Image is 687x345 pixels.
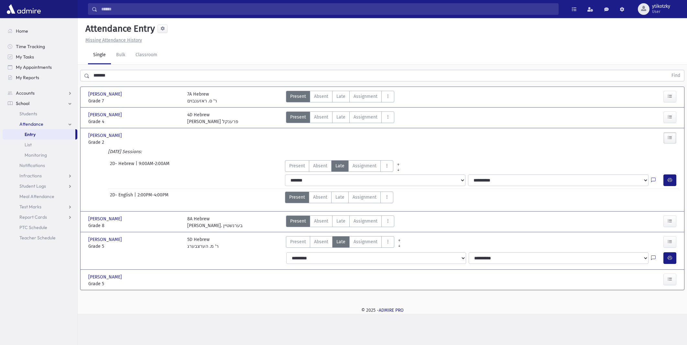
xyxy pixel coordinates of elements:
[3,181,77,191] a: Student Logs
[3,202,77,212] a: Test Marks
[285,160,403,172] div: AttTypes
[88,274,123,280] span: [PERSON_NAME]
[88,111,123,118] span: [PERSON_NAME]
[3,88,77,98] a: Accounts
[88,307,677,314] div: © 2025 -
[286,111,394,125] div: AttTypes
[336,93,345,100] span: Late
[130,46,162,64] a: Classroom
[353,194,376,201] span: Assignment
[19,225,47,230] span: PTC Schedule
[85,37,142,43] u: Missing Attendance History
[19,162,45,168] span: Notifications
[19,204,41,210] span: Test Marks
[108,149,142,154] i: [DATE] Sessions:
[393,165,403,171] a: All Later
[336,114,345,120] span: Late
[19,173,42,179] span: Infractions
[314,238,328,245] span: Absent
[3,26,77,36] a: Home
[290,218,306,225] span: Present
[16,90,35,96] span: Accounts
[88,139,181,146] span: Grade 2
[88,280,181,287] span: Grade 5
[354,93,377,100] span: Assignment
[88,91,123,98] span: [PERSON_NAME]
[289,194,305,201] span: Present
[286,215,394,229] div: AttTypes
[3,140,77,150] a: List
[354,238,377,245] span: Assignment
[286,91,394,104] div: AttTypes
[313,162,327,169] span: Absent
[379,308,404,313] a: ADMIRE PRO
[3,233,77,243] a: Teacher Schedule
[19,214,47,220] span: Report Cards
[3,160,77,171] a: Notifications
[3,119,77,129] a: Attendance
[139,160,169,172] span: 9:00AM-2:00AM
[88,215,123,222] span: [PERSON_NAME]
[5,3,42,16] img: AdmirePro
[286,236,394,250] div: AttTypes
[97,3,558,15] input: Search
[3,171,77,181] a: Infractions
[3,41,77,52] a: Time Tracking
[111,46,130,64] a: Bulk
[19,111,37,117] span: Students
[16,64,52,70] span: My Appointments
[3,52,77,62] a: My Tasks
[25,142,32,148] span: List
[88,98,181,104] span: Grade 7
[314,218,328,225] span: Absent
[3,72,77,83] a: My Reports
[88,222,181,229] span: Grade 8
[3,129,75,140] a: Entry
[83,23,155,34] h5: Attendance Entry
[314,114,328,120] span: Absent
[16,44,45,49] span: Time Tracking
[668,70,684,81] button: Find
[83,37,142,43] a: Missing Attendance History
[187,111,238,125] div: 4D Hebrew [PERSON_NAME] פרענקל
[3,212,77,222] a: Report Cards
[88,236,123,243] span: [PERSON_NAME]
[25,131,36,137] span: Entry
[3,191,77,202] a: Meal Attendance
[290,114,306,120] span: Present
[187,236,219,250] div: 5D Hebrew ר' מ. הערצבערג
[652,9,670,14] span: User
[88,243,181,250] span: Grade 5
[19,235,56,241] span: Teacher Schedule
[354,218,377,225] span: Assignment
[290,238,306,245] span: Present
[16,75,39,80] span: My Reports
[290,93,306,100] span: Present
[393,160,403,165] a: All Prior
[353,162,376,169] span: Assignment
[187,91,217,104] div: 7A Hebrew ר' ס. ראזענבוים
[16,54,34,60] span: My Tasks
[3,62,77,72] a: My Appointments
[3,150,77,160] a: Monitoring
[335,162,344,169] span: Late
[313,194,327,201] span: Absent
[110,192,134,203] span: 2D- English
[137,192,169,203] span: 2:00PM-4:00PM
[88,46,111,64] a: Single
[88,118,181,125] span: Grade 4
[25,152,47,158] span: Monitoring
[134,192,137,203] span: |
[19,183,46,189] span: Student Logs
[335,194,344,201] span: Late
[19,121,43,127] span: Attendance
[16,100,29,106] span: School
[285,192,393,203] div: AttTypes
[336,238,345,245] span: Late
[187,215,243,229] div: 8A Hebrew [PERSON_NAME]. בערנשטיין
[3,109,77,119] a: Students
[652,4,670,9] span: ytikotzky
[3,222,77,233] a: PTC Schedule
[3,98,77,109] a: School
[289,162,305,169] span: Present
